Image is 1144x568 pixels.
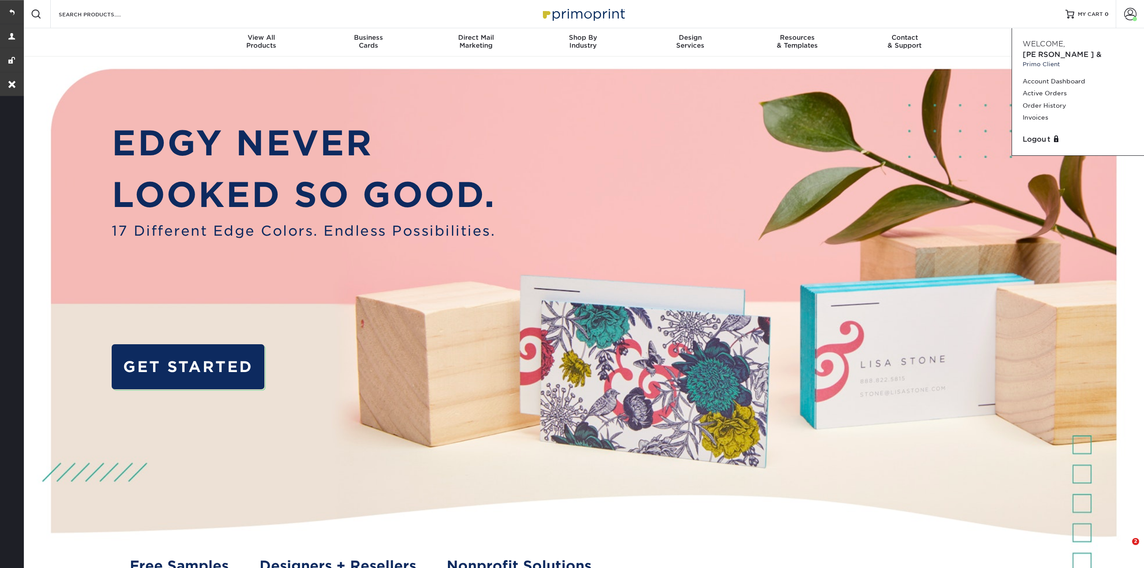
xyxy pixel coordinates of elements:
[315,34,422,41] span: Business
[539,4,627,23] img: Primoprint
[58,9,144,19] input: SEARCH PRODUCTS.....
[1023,100,1133,112] a: Order History
[422,34,530,41] span: Direct Mail
[744,34,851,49] div: & Templates
[636,28,744,56] a: DesignServices
[1023,50,1102,59] span: [PERSON_NAME] &
[1023,87,1133,99] a: Active Orders
[1114,538,1135,559] iframe: Intercom live chat
[851,34,958,49] div: & Support
[530,34,637,49] div: Industry
[1078,11,1103,18] span: MY CART
[208,28,315,56] a: View AllProducts
[112,169,496,221] p: LOOKED SO GOOD.
[851,28,958,56] a: Contact& Support
[112,221,496,241] span: 17 Different Edge Colors. Endless Possibilities.
[208,34,315,41] span: View All
[1105,11,1109,17] span: 0
[422,34,530,49] div: Marketing
[315,34,422,49] div: Cards
[1023,75,1133,87] a: Account Dashboard
[112,344,264,389] a: GET STARTED
[1023,112,1133,124] a: Invoices
[744,28,851,56] a: Resources& Templates
[636,34,744,41] span: Design
[1132,538,1139,545] span: 2
[315,28,422,56] a: BusinessCards
[1023,60,1133,68] small: Primo Client
[1023,40,1065,48] span: Welcome,
[112,117,496,169] p: EDGY NEVER
[744,34,851,41] span: Resources
[636,34,744,49] div: Services
[851,34,958,41] span: Contact
[1023,134,1133,145] a: Logout
[208,34,315,49] div: Products
[530,34,637,41] span: Shop By
[530,28,637,56] a: Shop ByIndustry
[422,28,530,56] a: Direct MailMarketing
